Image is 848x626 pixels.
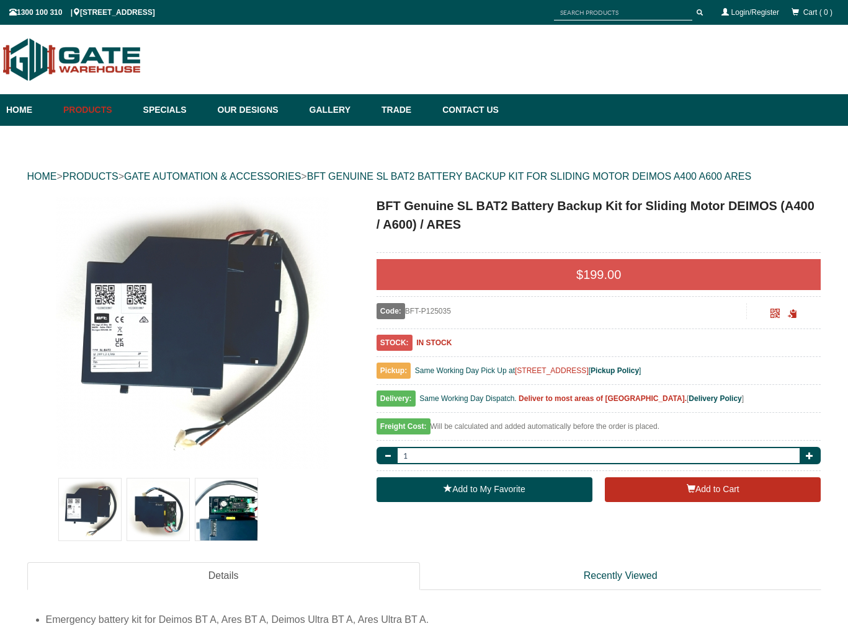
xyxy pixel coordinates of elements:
h1: BFT Genuine SL BAT2 Battery Backup Kit for Sliding Motor DEIMOS (A400 / A600) / ARES [377,196,821,234]
a: Details [27,562,420,590]
span: Cart ( 0 ) [803,8,832,17]
a: Products [57,94,137,126]
a: Home [6,94,57,126]
div: Will be calculated and added automatically before the order is placed. [377,419,821,441]
a: Our Designs [212,94,303,126]
a: Recently Viewed [420,562,821,590]
a: Click to enlarge and scan to share. [770,311,780,319]
img: BFT Genuine SL BAT2 Battery Backup Kit for Sliding Motor DEIMOS (A400 / A600) / ARES [59,478,121,540]
a: BFT Genuine SL BAT2 Battery Backup Kit for Sliding Motor DEIMOS (A400 / A600) / ARES - - Gate War... [29,196,357,469]
img: BFT Genuine SL BAT2 Battery Backup Kit for Sliding Motor DEIMOS (A400 / A600) / ARES [127,478,189,540]
button: Add to Cart [605,477,821,502]
span: Freight Cost: [377,418,431,434]
span: Same Working Day Pick Up at [ ] [415,366,641,375]
a: Delivery Policy [689,394,741,403]
div: > > > [27,157,821,196]
img: BFT Genuine SL BAT2 Battery Backup Kit for Sliding Motor DEIMOS (A400 / A600) / ARES [195,478,257,540]
div: $ [377,259,821,290]
b: Deliver to most areas of [GEOGRAPHIC_DATA]. [519,394,687,403]
span: Click to copy the URL [788,309,797,319]
span: STOCK: [377,335,413,351]
a: Pickup Policy [591,366,639,375]
input: SEARCH PRODUCTS [554,5,692,20]
span: 1300 100 310 | [STREET_ADDRESS] [9,8,155,17]
span: Pickup: [377,363,411,379]
img: BFT Genuine SL BAT2 Battery Backup Kit for Sliding Motor DEIMOS (A400 / A600) / ARES - - Gate War... [56,196,329,469]
a: BFT GENUINE SL BAT2 BATTERY BACKUP KIT FOR SLIDING MOTOR DEIMOS A400 A600 ARES [307,171,751,182]
a: Add to My Favorite [377,477,592,502]
div: [ ] [377,391,821,413]
a: [STREET_ADDRESS] [515,366,589,375]
a: HOME [27,171,57,182]
a: GATE AUTOMATION & ACCESSORIES [124,171,301,182]
span: Same Working Day Dispatch. [419,394,517,403]
a: Contact Us [436,94,499,126]
a: Specials [137,94,212,126]
div: BFT-P125035 [377,303,747,319]
a: Trade [375,94,436,126]
b: IN STOCK [416,338,452,347]
span: Code: [377,303,405,319]
span: 199.00 [583,268,621,281]
span: Delivery: [377,390,416,407]
a: PRODUCTS [63,171,118,182]
a: Login/Register [731,8,779,17]
a: Gallery [303,94,375,126]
